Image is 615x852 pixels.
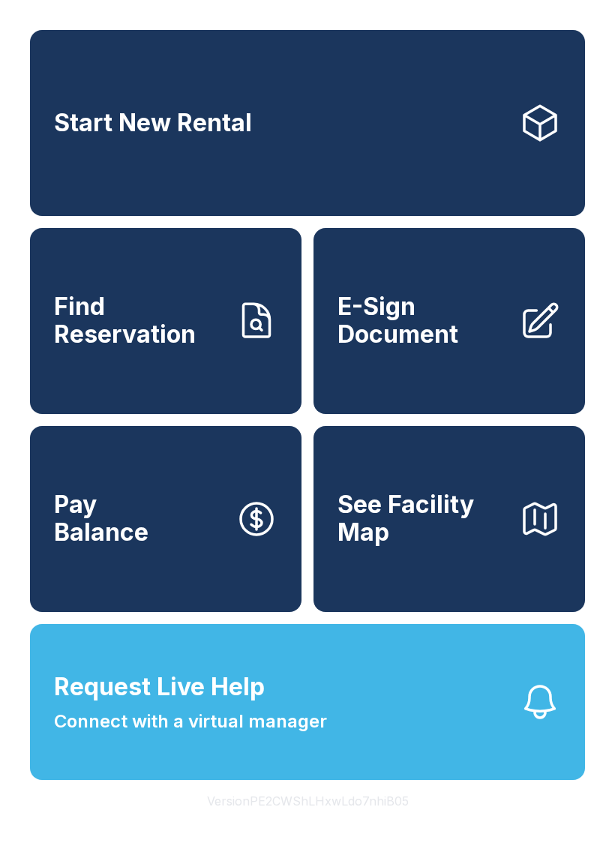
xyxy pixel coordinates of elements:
span: Start New Rental [54,109,252,137]
span: Connect with a virtual manager [54,708,327,735]
span: Find Reservation [54,293,223,348]
span: Pay Balance [54,491,148,546]
a: Start New Rental [30,30,585,216]
span: Request Live Help [54,669,265,705]
span: See Facility Map [337,491,507,546]
a: E-Sign Document [313,228,585,414]
button: VersionPE2CWShLHxwLdo7nhiB05 [195,780,421,822]
a: Find Reservation [30,228,301,414]
button: Request Live HelpConnect with a virtual manager [30,624,585,780]
a: PayBalance [30,426,301,612]
span: E-Sign Document [337,293,507,348]
button: See Facility Map [313,426,585,612]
